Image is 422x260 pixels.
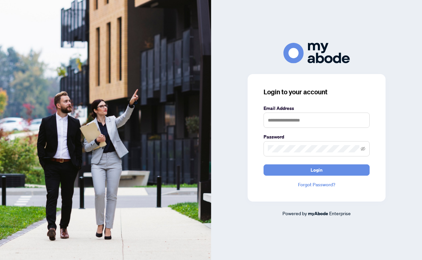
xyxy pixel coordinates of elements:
span: eye-invisible [361,146,365,151]
label: Password [264,133,370,140]
a: Forgot Password? [264,181,370,188]
label: Email Address [264,105,370,112]
button: Login [264,164,370,176]
img: ma-logo [283,43,350,63]
span: Login [311,165,323,175]
h3: Login to your account [264,87,370,97]
span: Enterprise [329,210,351,216]
a: myAbode [308,210,328,217]
span: Powered by [282,210,307,216]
